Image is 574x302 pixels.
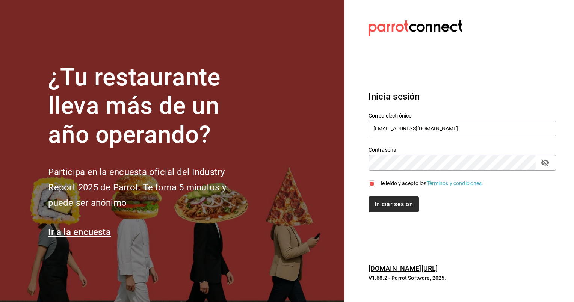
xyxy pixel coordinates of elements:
[369,264,438,272] a: [DOMAIN_NAME][URL]
[427,180,483,186] a: Términos y condiciones.
[48,165,251,210] h2: Participa en la encuesta oficial del Industry Report 2025 de Parrot. Te toma 5 minutos y puede se...
[369,274,556,282] p: V1.68.2 - Parrot Software, 2025.
[539,156,551,169] button: passwordField
[369,147,556,152] label: Contraseña
[369,196,419,212] button: Iniciar sesión
[369,121,556,136] input: Ingresa tu correo electrónico
[378,180,483,187] div: He leído y acepto los
[48,227,111,237] a: Ir a la encuesta
[369,113,556,118] label: Correo electrónico
[48,63,251,149] h1: ¿Tu restaurante lleva más de un año operando?
[369,90,556,103] h3: Inicia sesión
